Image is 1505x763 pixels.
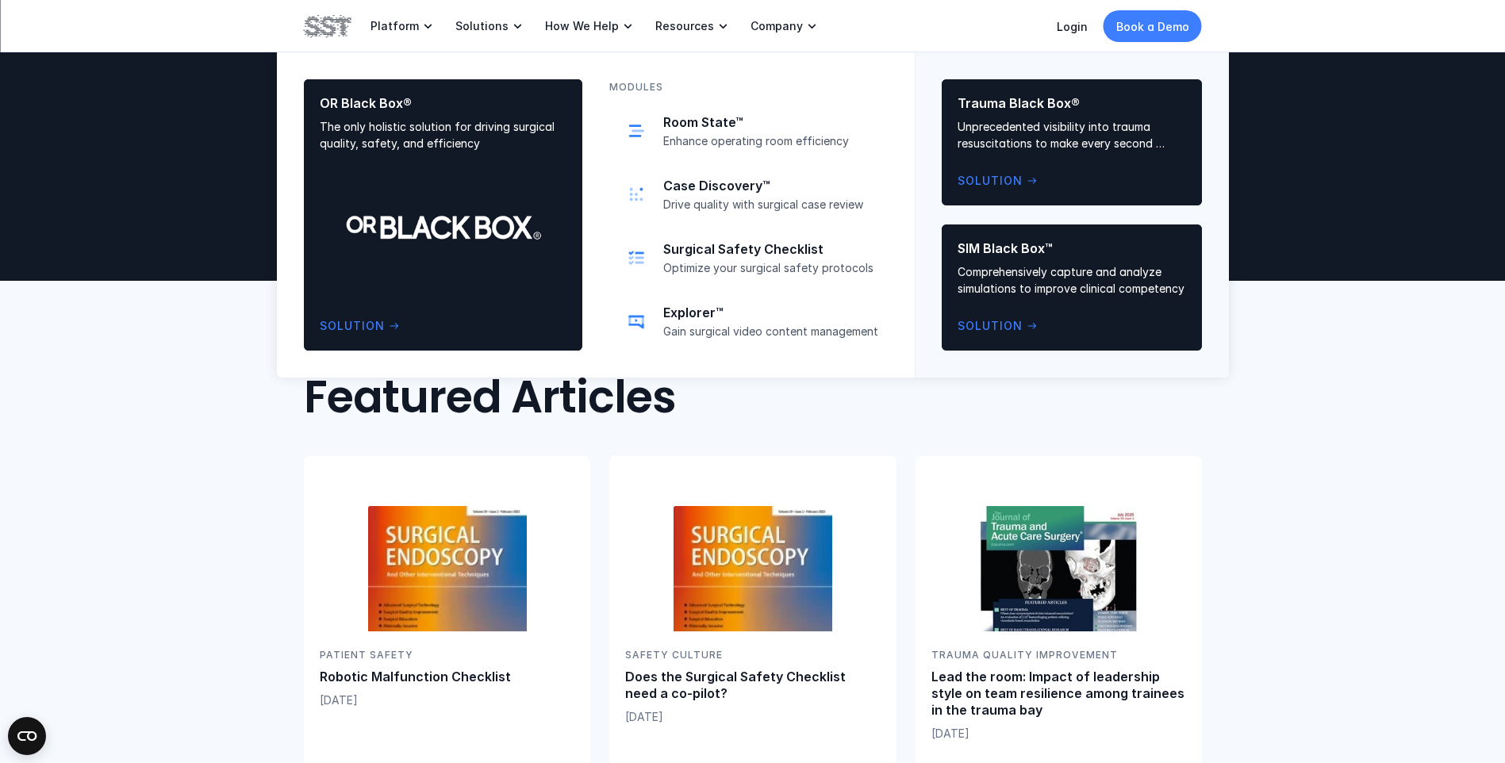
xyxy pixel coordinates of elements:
[1026,174,1039,187] span: arrow_right_alt
[625,247,647,269] img: checklist icon
[931,669,1185,718] p: Lead the room: Impact of leadership style on team resilience among trainees in the trauma bay
[304,371,1202,424] h2: Featured Articles
[609,167,888,221] a: collection of dots iconCase Discovery™Drive quality with surgical case review
[625,310,647,332] img: video icon
[673,507,831,719] img: Surgical Endoscopy journal cover
[625,669,880,702] p: Does the Surgical Safety Checklist need a co-pilot?
[388,320,401,332] span: arrow_right_alt
[663,241,878,258] p: Surgical Safety Checklist
[367,507,526,719] img: Surgical Endoscopy journal cover
[931,725,1185,742] p: [DATE]
[320,647,574,662] p: PATIENT SAFETY
[320,317,385,335] p: Solution
[609,294,888,348] a: video iconExplorer™Gain surgical video content management
[609,104,888,158] a: schedule iconRoom State™Enhance operating room efficiency
[1026,320,1039,332] span: arrow_right_alt
[663,197,878,212] p: Drive quality with surgical case review
[304,13,351,40] img: SST logo
[320,692,574,708] p: [DATE]
[931,647,1185,662] p: TRAUMA QUALITY IMPROVEMENT
[455,19,509,33] p: Solutions
[625,183,647,205] img: collection of dots icon
[958,317,1023,335] p: Solution
[320,95,566,112] p: OR Black Box®
[625,708,880,725] p: [DATE]
[1116,18,1189,35] p: Book a Demo
[1057,20,1088,33] a: Login
[320,669,574,685] p: Robotic Malfunction Checklist
[958,118,1186,151] p: Unprecedented visibility into trauma resuscitations to make every second count
[663,305,878,321] p: Explorer™
[609,231,888,285] a: checklist iconSurgical Safety ChecklistOptimize your surgical safety protocols
[663,261,878,275] p: Optimize your surgical safety protocols
[663,114,878,131] p: Room State™
[663,178,878,194] p: Case Discovery™
[320,118,566,151] p: The only holistic solution for driving surgical quality, safety, and efficiency
[663,134,878,148] p: Enhance operating room efficiency
[942,224,1202,351] a: SIM Black Box™Comprehensively capture and analyze simulations to improve clinical competencySolut...
[609,79,663,94] p: MODULES
[625,647,880,662] p: SAFETY CULTURE
[958,95,1186,112] p: Trauma Black Box®
[370,19,419,33] p: Platform
[655,19,714,33] p: Resources
[751,19,803,33] p: Company
[304,79,582,351] a: OR Black Box®The only holistic solution for driving surgical quality, safety, and efficiencySolut...
[958,172,1023,190] p: Solution
[942,79,1202,205] a: Trauma Black Box®Unprecedented visibility into trauma resuscitations to make every second countSo...
[958,240,1186,257] p: SIM Black Box™
[663,324,878,339] p: Gain surgical video content management
[958,263,1186,297] p: Comprehensively capture and analyze simulations to improve clinical competency
[1104,10,1202,42] a: Book a Demo
[625,120,647,142] img: schedule icon
[979,507,1138,719] img: Journal of Trauma and Acute Care Surgery cover image
[8,717,46,755] button: Open CMP widget
[545,19,619,33] p: How We Help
